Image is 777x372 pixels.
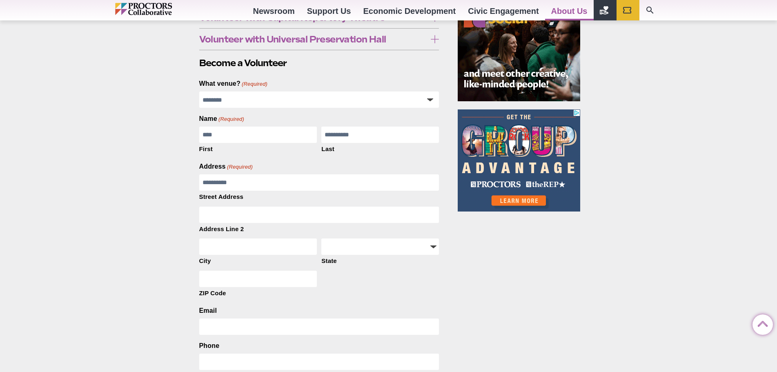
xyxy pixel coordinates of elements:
label: Street Address [199,191,439,201]
span: (Required) [226,163,253,171]
span: Volunteer with Universal Preservation Hall [199,35,427,44]
a: Back to Top [753,315,769,331]
span: Volunteer with Capital Repertory Theatre [199,13,427,22]
label: Last [321,143,439,154]
label: Email [199,306,217,315]
label: Address Line 2 [199,223,439,234]
label: ZIP Code [199,287,317,298]
label: First [199,143,317,154]
legend: Name [199,114,244,123]
span: (Required) [241,80,267,88]
legend: Address [199,162,253,171]
h2: Become a Volunteer [199,57,439,69]
label: What venue? [199,79,268,88]
label: City [199,255,317,265]
iframe: Advertisement [458,109,580,212]
label: Phone [199,341,220,350]
label: State [321,255,439,265]
img: Proctors logo [115,3,207,15]
span: (Required) [218,116,244,123]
